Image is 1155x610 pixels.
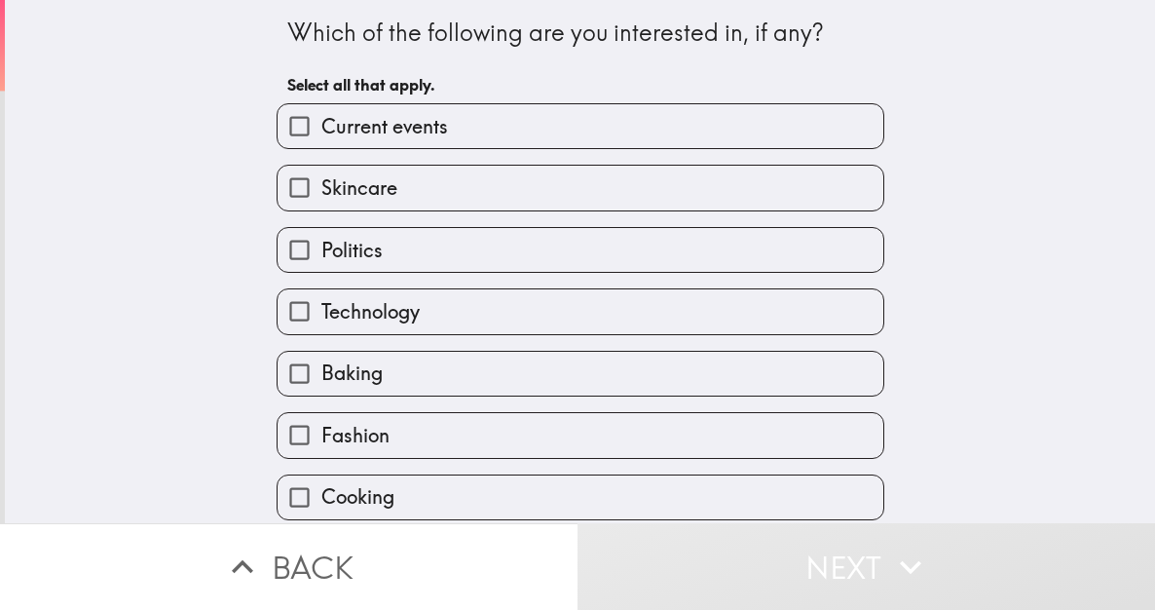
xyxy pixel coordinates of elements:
[321,422,390,449] span: Fashion
[321,298,420,325] span: Technology
[278,228,883,272] button: Politics
[287,17,874,50] div: Which of the following are you interested in, if any?
[278,104,883,148] button: Current events
[278,289,883,333] button: Technology
[321,174,397,202] span: Skincare
[287,74,874,95] h6: Select all that apply.
[278,413,883,457] button: Fashion
[278,476,883,519] button: Cooking
[321,237,383,264] span: Politics
[321,360,383,387] span: Baking
[577,523,1155,610] button: Next
[321,483,394,511] span: Cooking
[321,113,448,140] span: Current events
[278,166,883,210] button: Skincare
[278,352,883,396] button: Baking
